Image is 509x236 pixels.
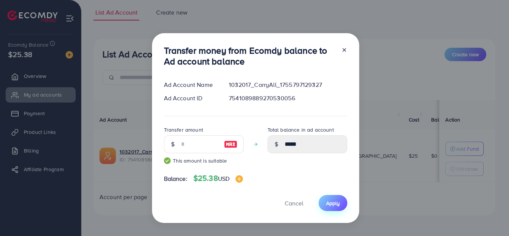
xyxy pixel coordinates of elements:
img: image [235,175,243,183]
span: Balance: [164,174,187,183]
small: This amount is suitable [164,157,244,164]
div: Ad Account Name [158,81,223,89]
h4: $25.38 [193,174,243,183]
div: 1032017_CarryAll_1755797129327 [223,81,353,89]
button: Apply [319,195,347,211]
label: Transfer amount [164,126,203,133]
button: Cancel [275,195,313,211]
iframe: Chat [477,202,503,230]
div: Ad Account ID [158,94,223,103]
label: Total balance in ad account [268,126,334,133]
h3: Transfer money from Ecomdy balance to Ad account balance [164,45,335,67]
span: USD [218,174,230,183]
span: Cancel [285,199,303,207]
span: Apply [326,199,340,207]
div: 7541089889270530056 [223,94,353,103]
img: image [224,140,237,149]
img: guide [164,157,171,164]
